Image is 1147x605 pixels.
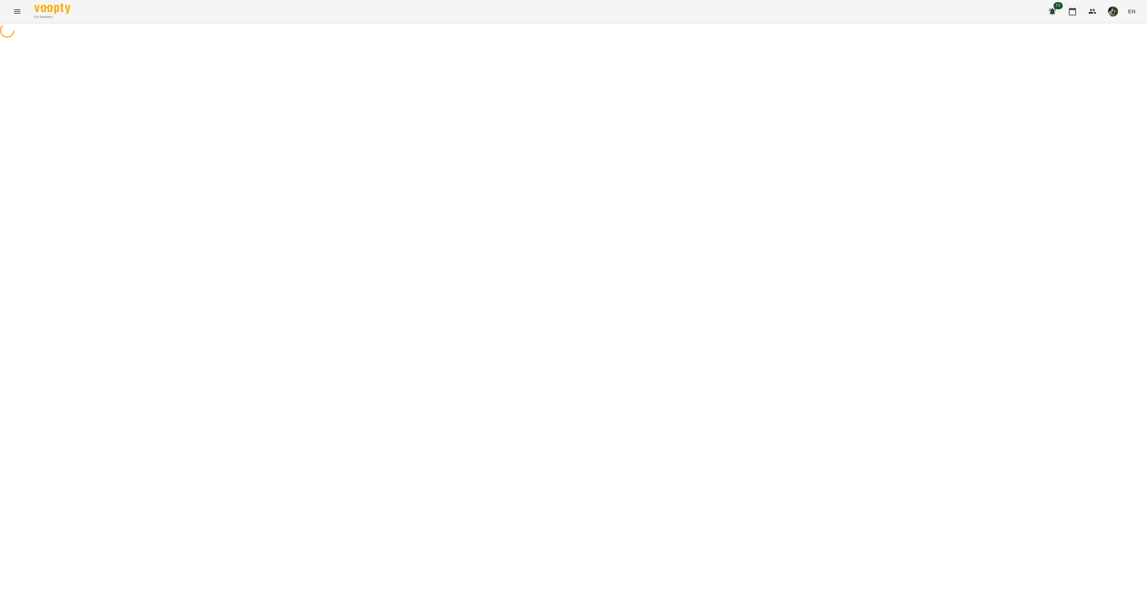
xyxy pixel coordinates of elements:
span: For Business [34,15,70,19]
button: Menu [9,3,26,20]
button: EN [1125,5,1138,18]
span: EN [1128,8,1136,15]
span: 11 [1053,2,1063,9]
img: 70cfbdc3d9a863d38abe8aa8a76b24f3.JPG [1108,6,1118,16]
img: Voopty Logo [34,4,70,14]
